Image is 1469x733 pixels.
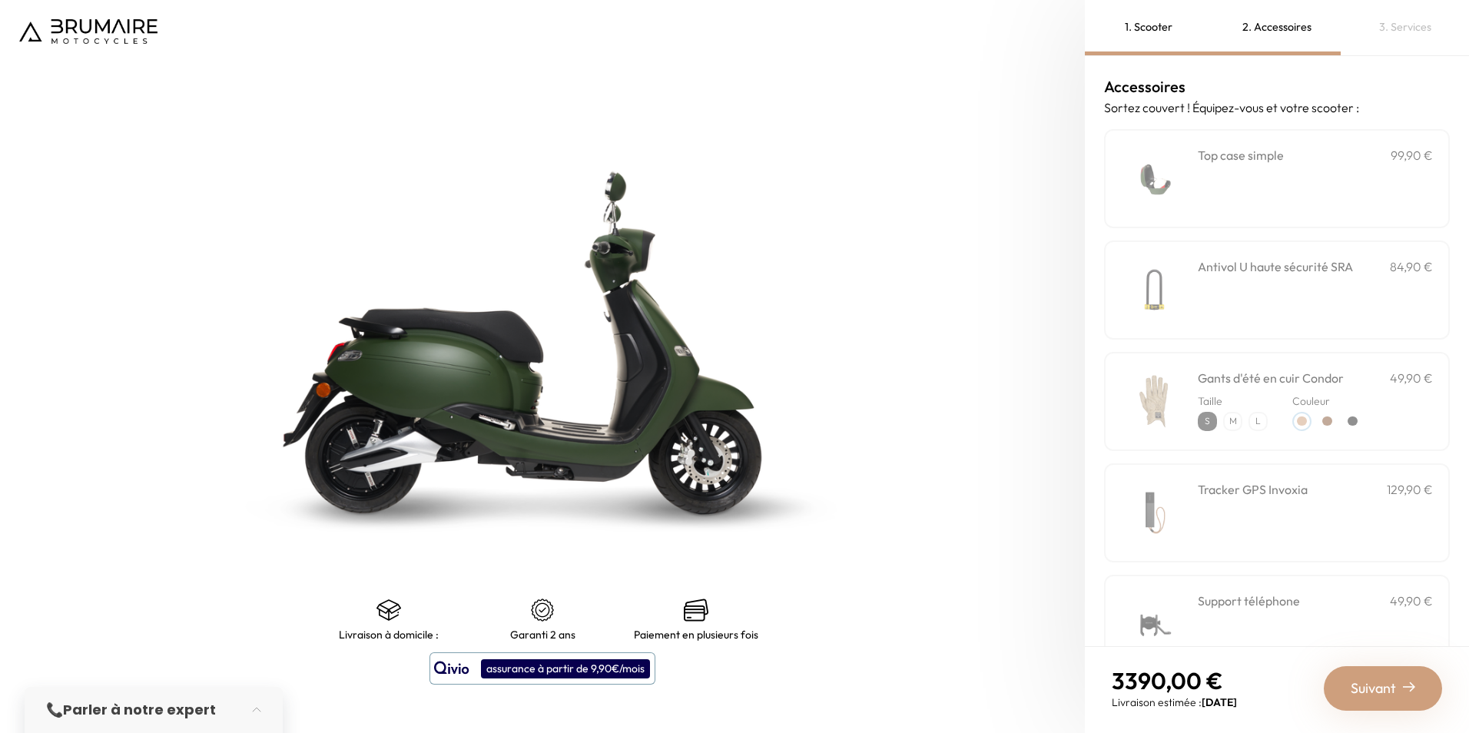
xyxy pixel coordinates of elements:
[1121,480,1186,546] img: Tracker GPS Invoxia
[1198,592,1300,610] h3: Support téléphone
[1104,75,1450,98] h3: Accessoires
[1198,480,1308,499] h3: Tracker GPS Invoxia
[1390,369,1433,387] p: 49,90 €
[1199,413,1215,430] p: S
[1198,369,1344,387] h3: Gants d'été en cuir Condor
[481,659,650,678] div: assurance à partir de 9,90€/mois
[1112,695,1237,710] p: Livraison estimée :
[1112,666,1223,695] span: 3390,00 €
[684,598,708,622] img: credit-cards.png
[434,659,469,678] img: logo qivio
[339,629,439,641] p: Livraison à domicile :
[1121,257,1186,323] img: Antivol U haute sécurité SRA
[1104,98,1450,117] p: Sortez couvert ! Équipez-vous et votre scooter :
[1198,257,1353,276] h3: Antivol U haute sécurité SRA
[1198,393,1268,409] p: Taille
[634,629,758,641] p: Paiement en plusieurs fois
[19,19,158,44] img: Logo de Brumaire
[1202,695,1237,709] span: [DATE]
[1121,369,1186,434] img: Gants d'été en cuir Condor
[1351,678,1396,699] span: Suivant
[1387,480,1433,499] p: 129,90 €
[1403,681,1415,693] img: right-arrow-2.png
[376,598,401,622] img: shipping.png
[1121,146,1186,211] img: Top case simple
[1391,146,1433,164] p: 99,90 €
[1121,592,1186,657] img: Support téléphone
[1292,393,1362,409] p: Couleur
[1250,413,1266,430] p: L
[1390,257,1433,276] p: 84,90 €
[1225,413,1241,430] p: M
[1198,146,1284,164] h3: Top case simple
[530,598,555,622] img: certificat-de-garantie.png
[429,652,655,685] button: assurance à partir de 9,90€/mois
[510,629,575,641] p: Garanti 2 ans
[1390,592,1433,610] p: 49,90 €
